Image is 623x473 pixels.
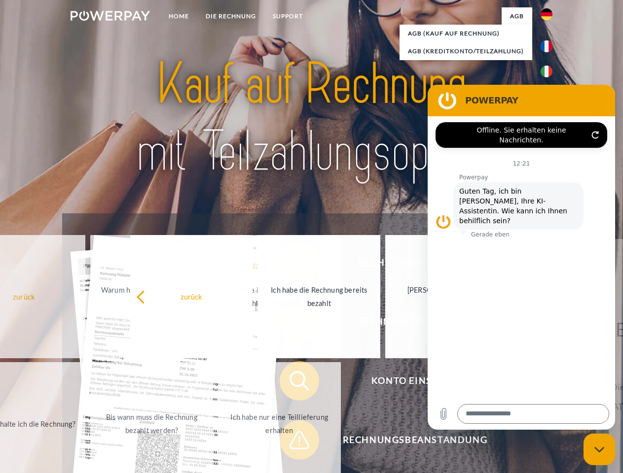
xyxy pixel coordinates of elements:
div: Bis wann muss die Rechnung bezahlt werden? [96,410,207,437]
img: logo-powerpay-white.svg [71,11,150,21]
button: Rechnungsbeanstandung [280,420,536,460]
img: title-powerpay_de.svg [94,47,529,189]
iframe: Schaltfläche zum Öffnen des Messaging-Fensters; Konversation läuft [584,434,615,465]
a: agb [502,7,532,25]
a: AGB (Kauf auf Rechnung) [400,25,532,42]
iframe: Messaging-Fenster [428,85,615,430]
div: Ich habe die Rechnung bereits bezahlt [263,283,374,310]
a: DIE RECHNUNG [197,7,264,25]
div: [PERSON_NAME] wurde retourniert [391,283,502,310]
button: Konto einsehen [280,361,536,401]
span: Rechnungsbeanstandung [294,420,536,460]
img: fr [541,40,552,52]
div: Warum habe ich eine Rechnung erhalten? [96,283,207,310]
a: AGB (Kreditkonto/Teilzahlung) [400,42,532,60]
a: SUPPORT [264,7,311,25]
div: Ich habe nur eine Teillieferung erhalten [224,410,335,437]
a: Home [160,7,197,25]
span: Konto einsehen [294,361,536,401]
img: de [541,8,552,20]
img: it [541,66,552,77]
div: zurück [136,290,247,303]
